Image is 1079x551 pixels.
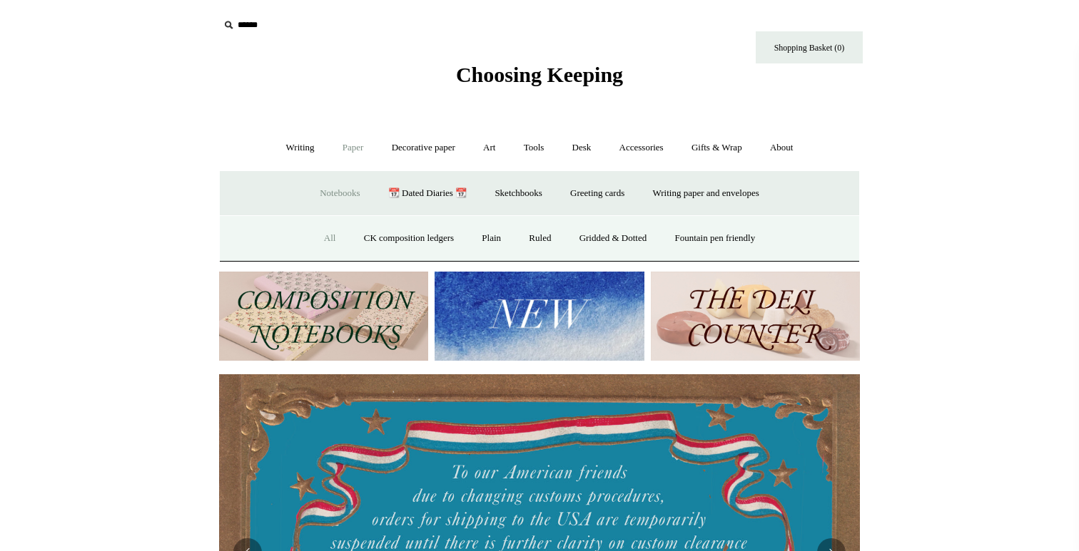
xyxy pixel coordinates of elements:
a: Desk [559,129,604,167]
a: Decorative paper [379,129,468,167]
a: Choosing Keeping [456,74,623,84]
a: Ruled [516,220,564,257]
a: 📆 Dated Diaries 📆 [375,175,480,212]
img: The Deli Counter [651,272,860,361]
a: Fountain pen friendly [662,220,769,257]
a: Shopping Basket (0) [756,31,863,63]
a: Gridded & Dotted [567,220,660,257]
span: Choosing Keeping [456,63,623,86]
a: Tools [511,129,557,167]
a: Notebooks [307,175,373,212]
a: Gifts & Wrap [679,129,755,167]
a: Art [470,129,508,167]
img: New.jpg__PID:f73bdf93-380a-4a35-bcfe-7823039498e1 [435,272,644,361]
img: 202302 Composition ledgers.jpg__PID:69722ee6-fa44-49dd-a067-31375e5d54ec [219,272,428,361]
a: All [311,220,349,257]
a: Plain [469,220,514,257]
a: Sketchbooks [482,175,554,212]
a: Writing [273,129,328,167]
a: Accessories [607,129,677,167]
a: About [757,129,806,167]
a: CK composition ledgers [351,220,467,257]
a: Paper [330,129,377,167]
a: Writing paper and envelopes [640,175,772,212]
a: Greeting cards [557,175,637,212]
